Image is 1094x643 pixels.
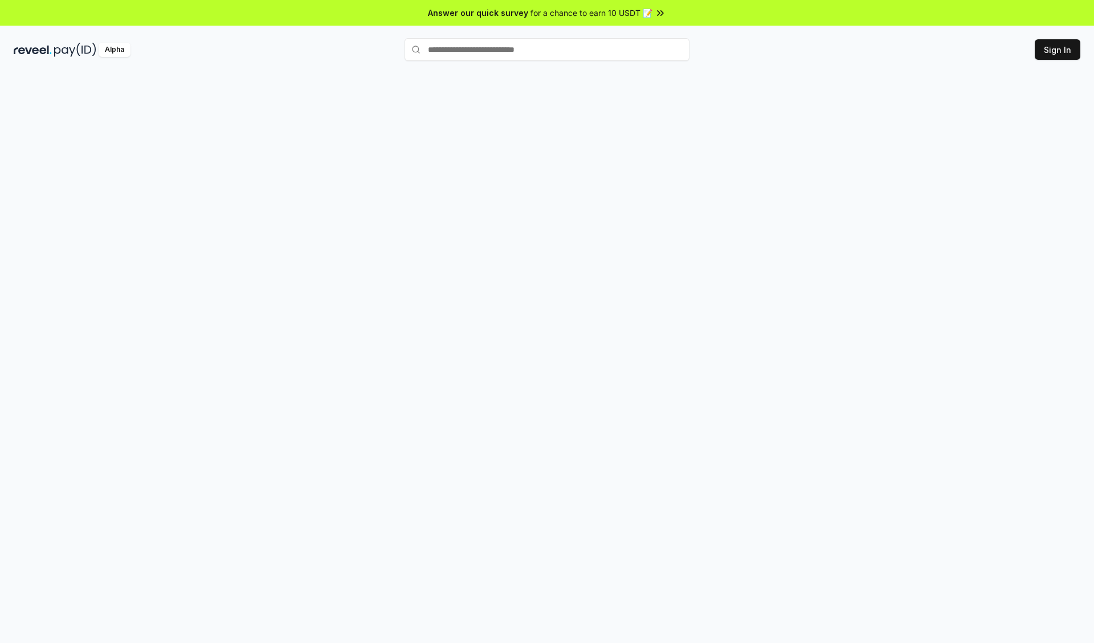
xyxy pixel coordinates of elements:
div: Alpha [99,43,130,57]
button: Sign In [1035,39,1080,60]
img: reveel_dark [14,43,52,57]
span: for a chance to earn 10 USDT 📝 [530,7,652,19]
img: pay_id [54,43,96,57]
span: Answer our quick survey [428,7,528,19]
